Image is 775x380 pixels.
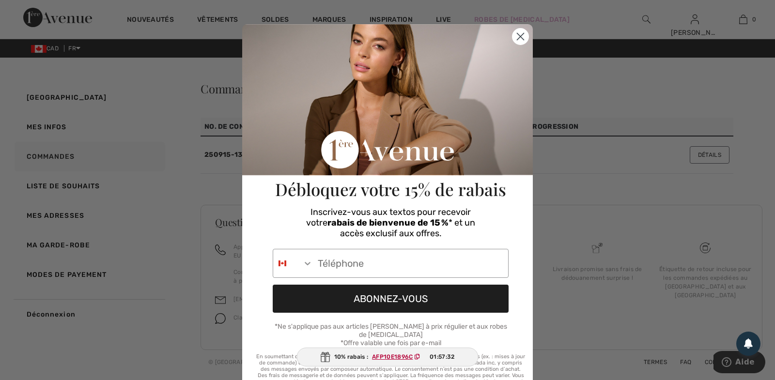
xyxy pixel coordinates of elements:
[306,207,475,239] span: Inscrivez-vous aux textos pour recevoir votre * et un accès exclusif aux offres.
[327,217,449,228] span: rabais de bienvenue de 15 %
[321,352,330,362] img: Gift.svg
[275,178,506,200] span: Débloquez votre 15% de rabais
[22,7,41,15] span: Aide
[372,353,413,360] ins: AFP10E1896C
[275,322,507,339] span: *Ne s'applique pas aux articles [PERSON_NAME] à prix régulier et aux robes de [MEDICAL_DATA]
[279,259,286,267] img: Canada
[341,339,441,347] span: *Offre valable une fois par e-mail
[512,28,529,45] button: Close dialog
[297,348,479,366] div: 10% rabais :
[273,285,509,313] button: ABONNEZ-VOUS
[273,249,313,277] button: Search Countries
[313,249,508,277] input: Téléphone
[430,352,454,361] span: 01:57:32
